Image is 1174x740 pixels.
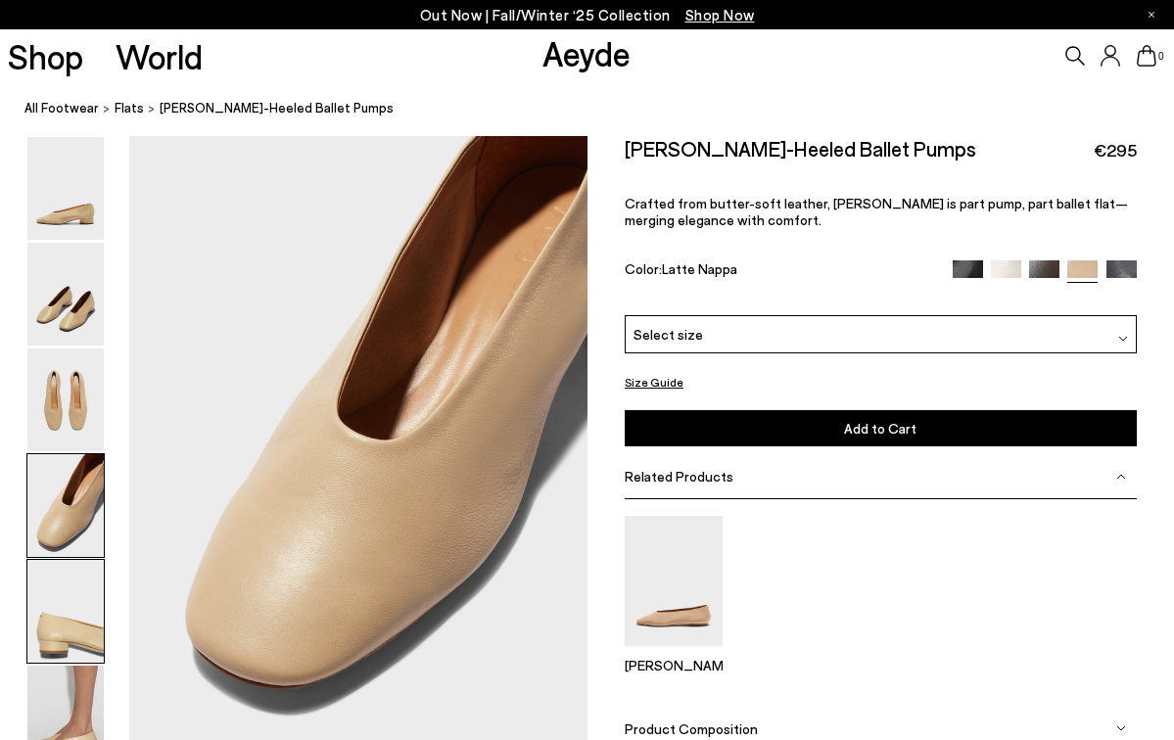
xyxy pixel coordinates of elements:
a: Kirsten Ballet Flats [PERSON_NAME] [625,632,723,673]
a: Shop [8,39,83,73]
img: Delia Low-Heeled Ballet Pumps - Image 2 [27,243,104,346]
span: Select size [634,324,703,345]
button: Size Guide [625,370,683,394]
img: svg%3E [1118,334,1128,344]
a: flats [115,98,144,118]
a: World [116,39,203,73]
div: Color: [625,260,936,283]
span: [PERSON_NAME]-Heeled Ballet Pumps [160,98,394,118]
span: flats [115,100,144,116]
button: Add to Cart [625,410,1137,446]
p: [PERSON_NAME] [625,657,723,673]
a: 0 [1137,45,1156,67]
span: Related Products [625,468,733,485]
img: svg%3E [1116,723,1126,733]
span: Navigate to /collections/new-in [685,6,755,23]
img: Kirsten Ballet Flats [625,516,723,646]
nav: breadcrumb [24,82,1174,136]
span: Add to Cart [844,420,916,437]
a: Aeyde [542,32,631,73]
span: Crafted from butter-soft leather, [PERSON_NAME] is part pump, part ballet flat—merging elegance w... [625,195,1128,228]
img: svg%3E [1116,472,1126,482]
img: Delia Low-Heeled Ballet Pumps - Image 4 [27,454,104,557]
span: Product Composition [625,720,758,737]
img: Delia Low-Heeled Ballet Pumps - Image 1 [27,137,104,240]
h2: [PERSON_NAME]-Heeled Ballet Pumps [625,136,976,161]
img: Delia Low-Heeled Ballet Pumps - Image 5 [27,560,104,663]
img: Delia Low-Heeled Ballet Pumps - Image 3 [27,348,104,451]
span: €295 [1094,138,1137,162]
a: All Footwear [24,98,99,118]
span: 0 [1156,51,1166,62]
p: Out Now | Fall/Winter ‘25 Collection [420,3,755,27]
span: Latte Nappa [662,260,737,277]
